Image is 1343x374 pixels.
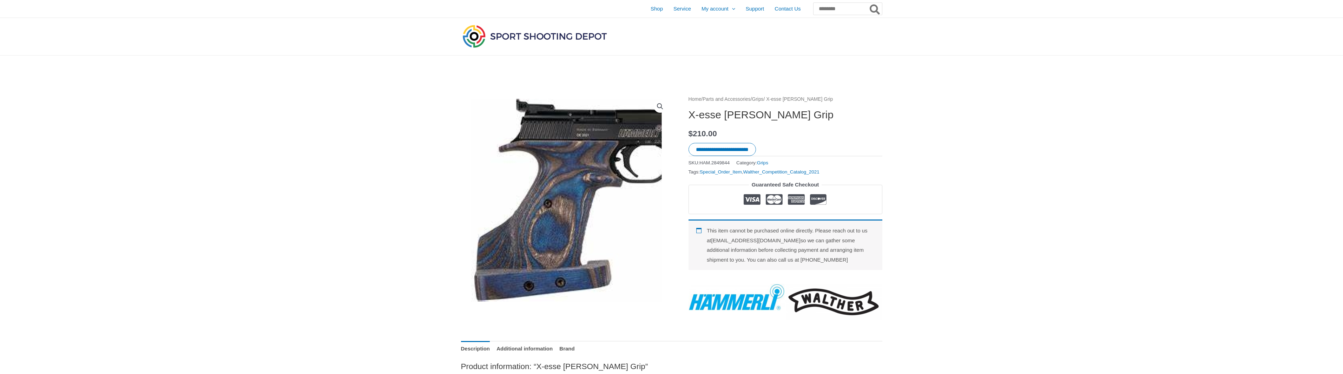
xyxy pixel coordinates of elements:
[461,23,608,49] img: Sport Shooting Depot
[868,3,882,15] button: Search
[689,95,882,104] nav: Breadcrumb
[749,180,822,190] legend: Guaranteed Safe Checkout
[743,169,819,175] a: Walther_Competition_Catalog_2021
[654,100,666,113] a: View full-screen image gallery
[496,341,553,356] a: Additional information
[689,97,702,102] a: Home
[559,341,574,356] a: Brand
[703,97,751,102] a: Parts and Accessories
[461,95,672,306] img: X-esse Blue Angel Grip
[689,284,785,320] a: Hämmerli
[689,168,819,176] span: Tags: ,
[785,284,882,320] a: Walther
[689,109,882,121] h1: X-esse [PERSON_NAME] Grip
[461,361,882,372] h2: Product information: “X-esse [PERSON_NAME] Grip”
[689,129,717,138] bdi: 210.00
[700,169,742,175] a: Special_Order_Item
[736,158,768,167] span: Category:
[699,160,730,165] span: HAM.2849844
[752,97,764,102] a: Grips
[757,160,768,165] a: Grips
[689,158,730,167] span: SKU:
[461,341,490,356] a: Description
[689,270,882,278] iframe: Customer reviews powered by Trustpilot
[689,129,693,138] span: $
[689,219,882,270] div: This item cannot be purchased online directly. Please reach out to us at [EMAIL_ADDRESS][DOMAIN_N...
